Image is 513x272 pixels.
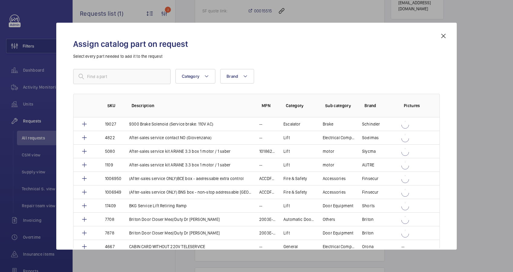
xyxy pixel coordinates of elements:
p: Lift [283,230,290,236]
p: General [283,244,298,250]
p: Escalator [283,121,301,127]
h2: Assign catalog part on request [73,38,440,50]
p: Electrical Component [323,244,355,250]
p: CABIN CARD WITHOUT 220V TELESERVICE [129,244,205,250]
p: Door Equipment [323,230,354,236]
p: Lift [283,203,290,209]
p: Fire & Safety [283,175,307,182]
p: Door Equipment [323,203,354,209]
p: (After-sales service ONLY)BCE box - addressable extra control [129,175,243,182]
span: Category [182,74,199,79]
p: -- [259,121,262,127]
p: 5080 [105,148,115,154]
p: ACCDF515 [259,175,276,182]
button: Category [175,69,215,84]
p: 2003E-SES [259,216,276,222]
p: -- [259,244,262,250]
button: Brand [220,69,254,84]
p: MPN [262,103,276,109]
p: BKG Service Lift Retiring Ramp [129,203,187,209]
p: 1006949 [105,189,121,195]
p: Orona [362,244,374,250]
p: Finsecur [362,175,378,182]
p: Briton Door Closer Med/Duty Dr [PERSON_NAME] [129,230,220,236]
p: Lift [283,135,290,141]
p: Description [132,103,252,109]
p: After-sales service contact NO (Giovenzana) [129,135,211,141]
p: Schindler [362,121,380,127]
p: Finsecur [362,189,378,195]
p: Electrical Component [323,135,355,141]
p: AUTRE [362,162,374,168]
p: 9300 Brake Solenoid (Service brake: 110V AC) [129,121,213,127]
p: motor [323,162,334,168]
p: Others [323,216,335,222]
p: Brake [323,121,333,127]
p: Accessories [323,175,346,182]
input: Find a part [73,69,171,84]
p: 4822 [105,135,115,141]
p: -- [259,203,262,209]
p: Fire & Safety [283,189,307,195]
p: After-sales service kit ARIANE 3.3 box 1 motor / 1 saber [129,148,230,154]
p: 2003E-SES [259,230,276,236]
p: 7708 [105,216,114,222]
p: motor [323,148,334,154]
p: Briton [362,230,374,236]
p: 1006950 [105,175,121,182]
p: Lift [283,162,290,168]
p: -- [259,162,262,168]
p: Accessories [323,189,346,195]
p: (After-sales service ONLY) BNS box - non-stop addressable [GEOGRAPHIC_DATA] [129,189,252,195]
p: Sub category [325,103,355,109]
p: -- [259,135,262,141]
p: 10186291 [259,148,276,154]
p: 17409 [105,203,116,209]
p: Automatic Doors (Vertical) [283,216,315,222]
p: 4667 [105,244,115,250]
p: Shorts [362,203,375,209]
p: 19027 [105,121,116,127]
p: Pictures [404,103,427,109]
p: 7878 [105,230,114,236]
p: Slycma [362,148,376,154]
p: Brand [364,103,394,109]
p: Briton Door Closer Med/Duty Dr [PERSON_NAME] [129,216,220,222]
p: Lift [283,148,290,154]
p: After-sales service kit ARIANE 3.3 box 1 motor / 1 saber [129,162,230,168]
p: SKU [107,103,122,109]
p: Sodimas [362,135,379,141]
p: -- [401,244,404,250]
p: 1109 [105,162,113,168]
p: Select every part needed to add it to the request [73,53,440,59]
p: Briton [362,216,374,222]
span: Brand [227,74,238,79]
p: ACCDF514 [259,189,276,195]
p: Category [286,103,315,109]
